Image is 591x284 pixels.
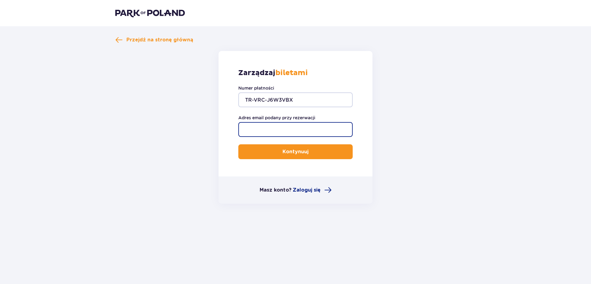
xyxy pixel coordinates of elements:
[260,187,291,193] p: Masz konto?
[126,36,193,43] span: Przejdź na stronę główną
[293,187,321,193] span: Zaloguj się
[238,85,274,91] label: Numer płatności
[293,186,332,194] a: Zaloguj się
[238,115,315,121] label: Adres email podany przy rezerwacji
[115,9,185,17] img: Park of Poland logo
[283,148,308,155] p: Kontynuuj
[238,68,308,78] p: Zarządzaj
[115,36,193,44] a: Przejdź na stronę główną
[275,68,308,78] strong: biletami
[238,144,353,159] button: Kontynuuj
